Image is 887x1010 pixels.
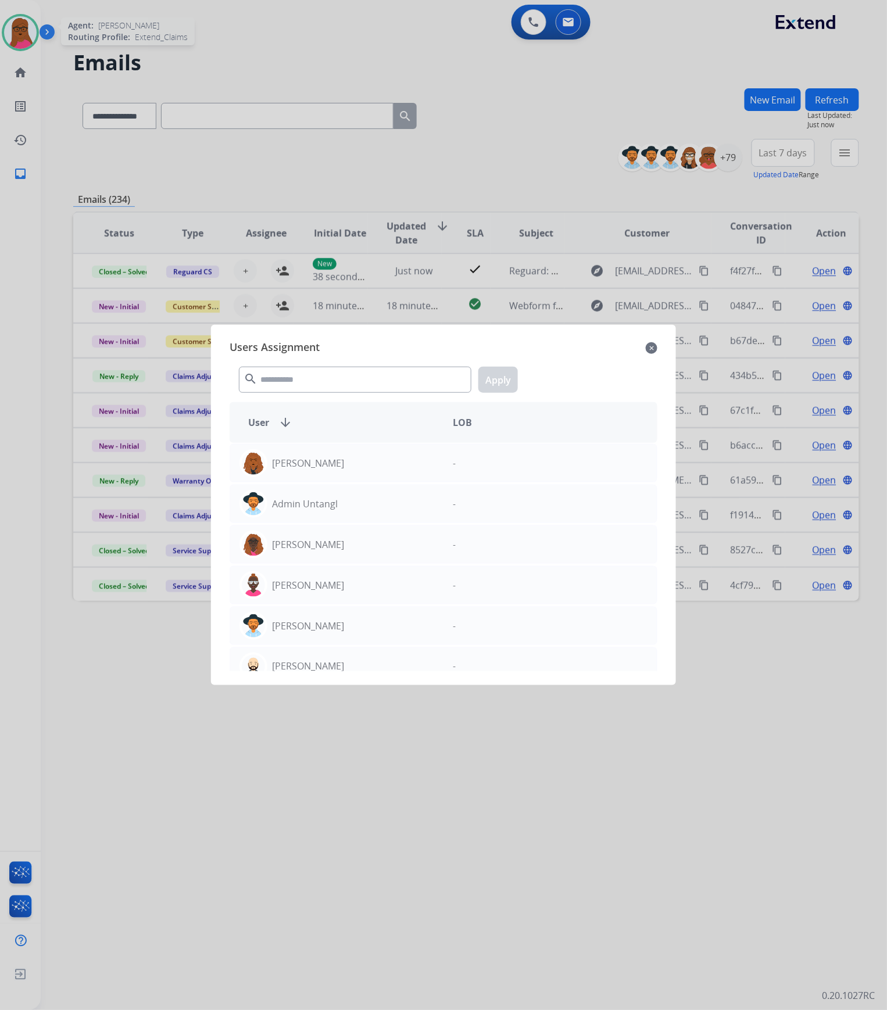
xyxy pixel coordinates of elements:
button: Apply [478,367,518,393]
mat-icon: close [646,341,657,355]
span: Users Assignment [230,339,320,357]
div: User [239,416,443,429]
mat-icon: arrow_downward [278,416,292,429]
p: - [453,456,456,470]
p: Admin Untangl [272,497,338,511]
span: LOB [453,416,472,429]
p: [PERSON_NAME] [272,538,344,551]
p: [PERSON_NAME] [272,456,344,470]
p: - [453,497,456,511]
p: - [453,660,456,674]
p: [PERSON_NAME] [272,619,344,633]
p: [PERSON_NAME] [272,660,344,674]
p: [PERSON_NAME] [272,578,344,592]
p: - [453,619,456,633]
p: - [453,578,456,592]
p: - [453,538,456,551]
mat-icon: search [244,372,257,386]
